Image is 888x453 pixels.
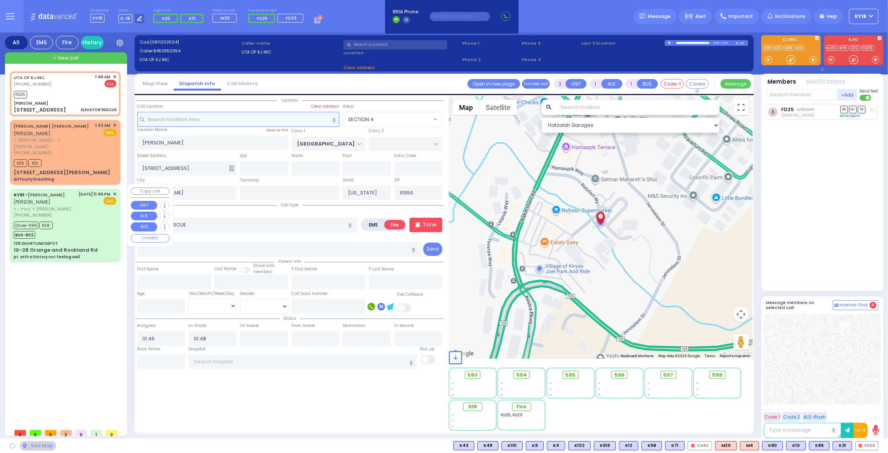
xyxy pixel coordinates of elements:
[137,112,340,126] input: Search location here
[14,159,27,167] span: K35
[30,36,53,49] div: EMS
[522,57,579,63] span: Phone 4
[240,177,259,183] label: Township
[849,9,878,24] button: KY18
[343,112,431,126] span: SECTION 4
[664,371,674,379] span: 597
[248,8,306,13] label: Fire units on call
[781,112,814,118] span: Mendel Friedman
[137,80,174,87] a: Map View
[394,177,400,183] label: ZIP
[581,40,665,47] label: Last 3 location
[594,441,616,450] div: BLS
[91,430,102,436] span: 1
[809,441,830,450] div: BLS
[833,441,852,450] div: BLS
[28,159,42,167] span: K31
[827,13,837,20] span: Help
[14,100,48,106] div: [PERSON_NAME]
[860,94,872,102] label: Turn off text
[275,259,305,264] span: Patient info
[30,430,41,436] span: 0
[105,80,116,87] span: Fire
[736,40,748,46] div: K-18
[90,8,110,13] label: Dispatcher
[189,346,205,352] label: Hospital
[452,424,494,429] div: -
[568,441,591,450] div: K102
[566,79,587,89] button: UNIT
[786,441,806,450] div: K10
[501,380,503,386] span: -
[733,100,749,115] button: Toggle fullscreen view
[14,150,52,156] span: [PHONE_NUMBER]
[720,79,751,89] button: Message
[137,323,156,329] label: Assigned
[137,104,163,110] label: Call Location
[14,199,50,205] span: [PERSON_NAME]
[854,423,868,438] button: 10-4
[840,113,861,118] a: Send again
[279,315,300,321] span: Status
[394,153,416,159] label: Entry Code
[60,430,72,436] span: 2
[53,54,79,62] span: + New call
[695,13,706,20] span: Alert
[140,57,239,63] label: UTA OF KJ INC
[137,127,168,133] label: Location Name
[840,106,848,113] span: DR
[688,441,712,450] div: CAR2
[860,88,878,94] span: Send text
[113,74,116,80] span: ✕
[568,441,591,450] div: BLS
[826,45,838,51] a: KJFD
[14,254,80,260] div: pt. with a history not feeling well
[214,266,236,272] label: Last Name
[420,346,435,352] label: Pick up
[79,191,111,197] span: [DATE] 11:46 PM
[56,36,79,49] div: Fire
[452,392,454,398] span: -
[292,153,303,159] label: Room
[728,13,753,20] span: Important
[397,291,423,298] label: Use Callback
[696,392,699,398] span: -
[833,441,852,450] div: K31
[648,386,650,392] span: -
[713,39,720,47] div: 0:00
[292,128,305,134] label: Cross 1
[137,153,167,159] label: Street Address
[451,349,476,359] img: Google
[501,412,543,418] div: FD25, FD23
[566,371,576,379] span: 595
[550,392,552,398] span: -
[14,206,76,212] span: ר' בערל - ר' [PERSON_NAME]
[213,8,239,13] label: Medic on call
[137,291,145,297] label: Age
[253,263,275,269] small: Share with
[240,153,247,159] label: Apt
[14,106,66,114] div: [STREET_ADDRESS]
[619,441,638,450] div: K12
[343,323,366,329] label: Destination
[797,107,815,112] span: unknown
[598,380,601,386] span: -
[712,371,722,379] span: 599
[113,191,116,197] span: ✕
[686,79,709,89] button: Covered
[452,418,494,424] div: -
[394,323,414,329] label: In Service
[550,380,552,386] span: -
[516,371,527,379] span: 594
[840,303,868,308] span: Internal Chat
[598,392,601,398] span: -
[5,36,28,49] div: All
[14,123,89,129] a: [PERSON_NAME] [PERSON_NAME]
[14,241,58,246] div: 129 SHORTLINE DEPOT
[14,192,28,198] span: KY61 -
[343,104,354,110] label: Areas
[594,441,616,450] div: K519
[45,430,56,436] span: 0
[103,129,116,136] span: EMS
[292,291,328,297] label: Call back number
